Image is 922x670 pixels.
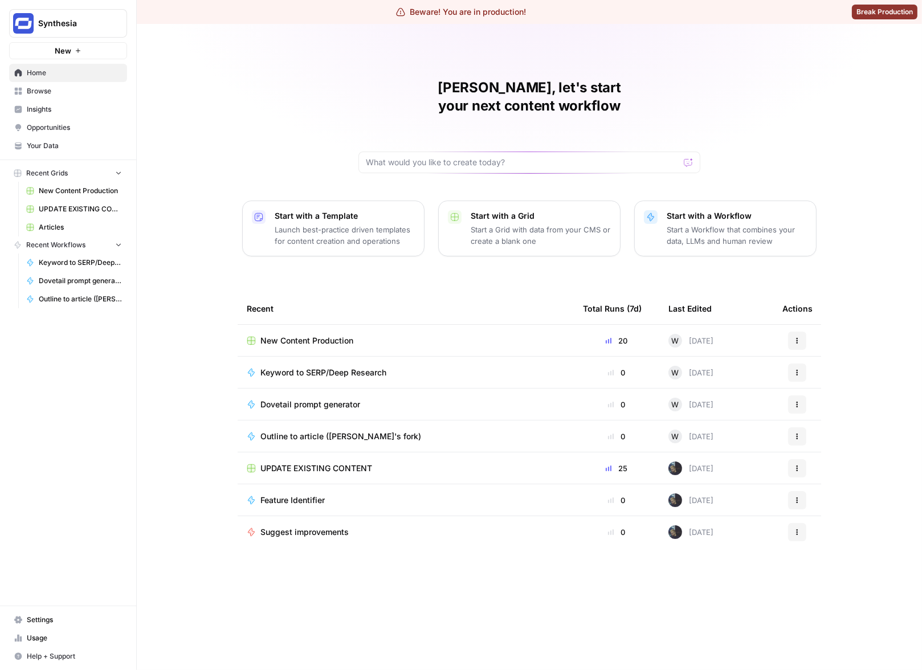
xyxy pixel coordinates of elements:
button: Start with a TemplateLaunch best-practice driven templates for content creation and operations [242,201,425,256]
div: [DATE] [668,493,713,507]
span: Settings [27,615,122,625]
div: Actions [782,293,813,324]
span: Home [27,68,122,78]
div: [DATE] [668,334,713,348]
span: W [672,399,679,410]
span: Dovetail prompt generator [39,276,122,286]
div: 20 [583,335,650,346]
p: Launch best-practice driven templates for content creation and operations [275,224,415,247]
a: Home [9,64,127,82]
div: [DATE] [668,366,713,379]
span: New [55,45,71,56]
span: Feature Identifier [260,495,325,506]
p: Start with a Grid [471,210,611,222]
a: New Content Production [247,335,565,346]
span: W [672,367,679,378]
span: Break Production [856,7,913,17]
span: Help + Support [27,651,122,661]
span: W [672,431,679,442]
button: Recent Workflows [9,236,127,254]
span: New Content Production [260,335,353,346]
a: Insights [9,100,127,119]
input: What would you like to create today? [366,157,679,168]
img: paoqh725y1d7htyo5k8zx8sasy7f [668,461,682,475]
span: Synthesia [38,18,107,29]
p: Start with a Workflow [667,210,807,222]
button: Break Production [852,5,917,19]
a: New Content Production [21,182,127,200]
div: [DATE] [668,398,713,411]
div: 0 [583,367,650,378]
a: Usage [9,629,127,647]
a: Browse [9,82,127,100]
span: UPDATE EXISTING CONTENT [260,463,372,474]
span: Keyword to SERP/Deep Research [260,367,386,378]
span: Keyword to SERP/Deep Research [39,258,122,268]
span: Dovetail prompt generator [260,399,360,410]
a: UPDATE EXISTING CONTENT [21,200,127,218]
p: Start with a Template [275,210,415,222]
div: 0 [583,431,650,442]
span: New Content Production [39,186,122,196]
span: Opportunities [27,122,122,133]
button: Help + Support [9,647,127,665]
a: Feature Identifier [247,495,565,506]
div: [DATE] [668,430,713,443]
p: Start a Workflow that combines your data, LLMs and human review [667,224,807,247]
a: Dovetail prompt generator [21,272,127,290]
a: Keyword to SERP/Deep Research [21,254,127,272]
a: Settings [9,611,127,629]
img: Synthesia Logo [13,13,34,34]
h1: [PERSON_NAME], let's start your next content workflow [358,79,700,115]
div: Last Edited [668,293,712,324]
a: Your Data [9,137,127,155]
span: Outline to article ([PERSON_NAME]'s fork) [39,294,122,304]
div: [DATE] [668,525,713,539]
span: Recent Grids [26,168,68,178]
div: Beware! You are in production! [396,6,526,18]
a: UPDATE EXISTING CONTENT [247,463,565,474]
a: Opportunities [9,119,127,137]
button: Start with a GridStart a Grid with data from your CMS or create a blank one [438,201,621,256]
a: Outline to article ([PERSON_NAME]'s fork) [21,290,127,308]
div: Total Runs (7d) [583,293,642,324]
span: Recent Workflows [26,240,85,250]
button: New [9,42,127,59]
div: 0 [583,526,650,538]
span: Outline to article ([PERSON_NAME]'s fork) [260,431,421,442]
div: 25 [583,463,650,474]
span: Usage [27,633,122,643]
a: Dovetail prompt generator [247,399,565,410]
img: paoqh725y1d7htyo5k8zx8sasy7f [668,525,682,539]
button: Workspace: Synthesia [9,9,127,38]
span: W [672,335,679,346]
button: Start with a WorkflowStart a Workflow that combines your data, LLMs and human review [634,201,817,256]
div: 0 [583,495,650,506]
span: Insights [27,104,122,115]
div: [DATE] [668,461,713,475]
span: UPDATE EXISTING CONTENT [39,204,122,214]
button: Recent Grids [9,165,127,182]
div: Recent [247,293,565,324]
a: Outline to article ([PERSON_NAME]'s fork) [247,431,565,442]
span: Your Data [27,141,122,151]
span: Browse [27,86,122,96]
a: Articles [21,218,127,236]
span: Articles [39,222,122,232]
a: Keyword to SERP/Deep Research [247,367,565,378]
p: Start a Grid with data from your CMS or create a blank one [471,224,611,247]
span: Suggest improvements [260,526,349,538]
a: Suggest improvements [247,526,565,538]
div: 0 [583,399,650,410]
img: paoqh725y1d7htyo5k8zx8sasy7f [668,493,682,507]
